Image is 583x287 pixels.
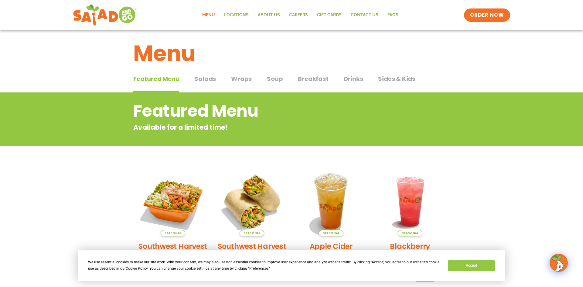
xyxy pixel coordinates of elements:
[267,74,283,83] span: Soup
[319,230,343,236] span: Seasonal
[133,72,450,93] div: Tabbed content
[383,8,403,22] a: FAQs
[253,8,285,22] a: About Us
[231,74,252,83] span: Wraps
[296,166,366,236] img: Product photo for Apple Cider Lemonade
[198,8,220,22] a: Menu
[198,8,403,22] nav: Menu
[398,230,422,236] span: Seasonal
[464,8,510,22] a: ORDER NOW
[161,230,185,236] span: Seasonal
[88,259,441,272] div: We use essential cookies to make our site work. With your consent, we may also use non-essential ...
[375,166,445,236] img: Product photo for Blackberry Bramble Lemonade
[550,254,567,271] img: wpChatIcon
[126,266,148,271] span: Cookie Policy
[138,166,208,236] img: Product photo for Southwest Harvest Salad
[346,8,383,22] a: Contact Us
[416,275,434,282] span: Details
[285,8,312,22] a: Careers
[133,99,401,123] h2: Featured Menu
[249,266,268,271] span: Preferences
[312,8,346,22] a: GIFT CARDS
[217,166,287,236] img: Product photo for Southwest Harvest Wrap
[133,122,401,132] p: Available for a limited time!
[378,74,415,83] span: Sides & Kids
[78,250,505,281] div: Cookie Consent Prompt
[375,241,445,273] h2: Blackberry [PERSON_NAME] Lemonade
[133,74,179,83] span: Featured Menu
[298,74,328,83] span: Breakfast
[217,241,287,262] h2: Southwest Harvest Wrap
[470,12,504,19] span: ORDER NOW
[240,230,264,236] span: Seasonal
[220,8,253,22] a: Locations
[138,241,208,262] h2: Southwest Harvest Salad
[296,241,366,262] h2: Apple Cider Lemonade
[133,37,450,70] h1: Menu
[73,3,137,27] img: new-SAG-logo-768×292
[194,74,216,83] span: Salads
[448,260,495,271] button: Accept
[344,74,363,83] span: Drinks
